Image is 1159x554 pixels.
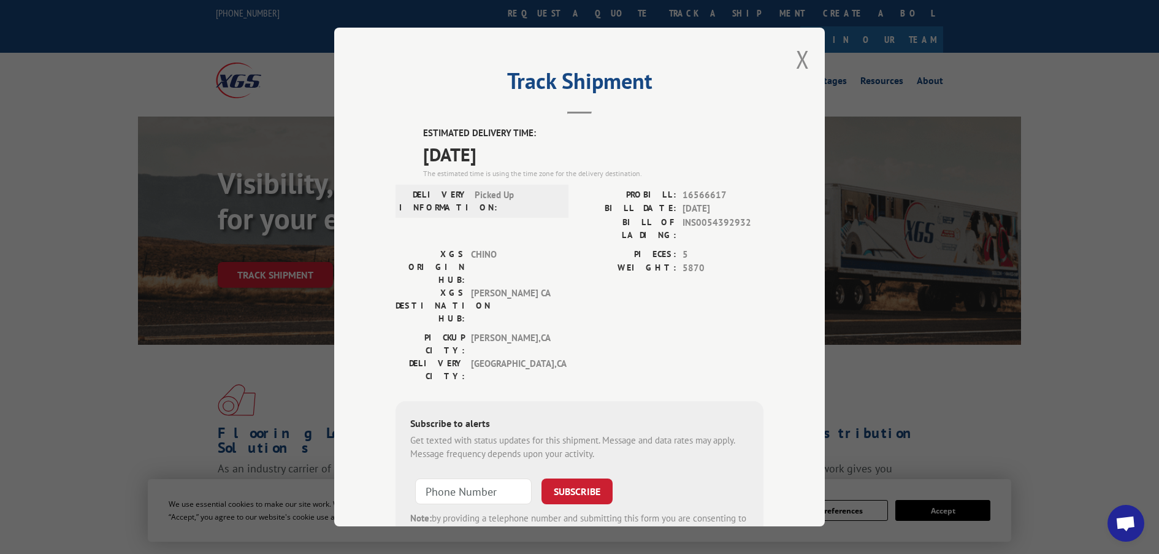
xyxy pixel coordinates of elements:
span: [PERSON_NAME] , CA [471,331,554,357]
span: INS0054392932 [683,216,763,242]
label: DELIVERY CITY: [396,357,465,383]
span: CHINO [471,248,554,287]
div: Open chat [1107,505,1144,542]
span: [DATE] [683,202,763,216]
span: Picked Up [475,188,557,214]
button: SUBSCRIBE [541,479,613,504]
span: [DATE] [423,140,763,168]
label: PICKUP CITY: [396,331,465,357]
label: PIECES: [579,248,676,262]
label: ESTIMATED DELIVERY TIME: [423,126,763,140]
div: by providing a telephone number and submitting this form you are consenting to be contacted by SM... [410,512,749,553]
span: 16566617 [683,188,763,202]
label: DELIVERY INFORMATION: [399,188,469,214]
span: 5870 [683,261,763,275]
label: WEIGHT: [579,261,676,275]
div: Subscribe to alerts [410,416,749,434]
div: The estimated time is using the time zone for the delivery destination. [423,168,763,179]
label: BILL OF LADING: [579,216,676,242]
input: Phone Number [415,479,532,504]
label: XGS ORIGIN HUB: [396,248,465,287]
h2: Track Shipment [396,72,763,96]
div: Get texted with status updates for this shipment. Message and data rates may apply. Message frequ... [410,434,749,461]
label: XGS DESTINATION HUB: [396,287,465,325]
span: 5 [683,248,763,262]
label: BILL DATE: [579,202,676,216]
strong: Note: [410,512,432,524]
span: [GEOGRAPHIC_DATA] , CA [471,357,554,383]
label: PROBILL: [579,188,676,202]
span: [PERSON_NAME] CA [471,287,554,325]
button: Close modal [796,43,809,75]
